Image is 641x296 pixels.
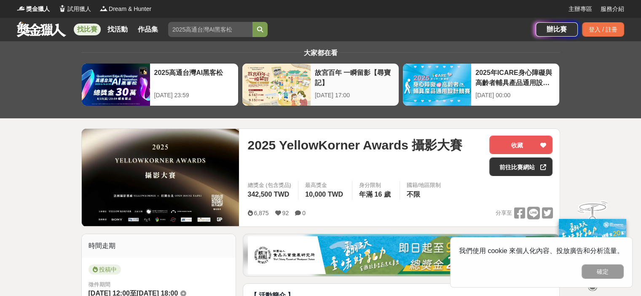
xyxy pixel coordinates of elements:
[282,210,289,216] span: 92
[559,219,626,275] img: ff197300-f8ee-455f-a0ae-06a3645bc375.jpg
[489,136,552,154] button: 收藏
[315,68,394,87] div: 故宮百年 一瞬留影【尋寶記】
[305,181,345,189] span: 最高獎金
[582,22,624,37] div: 登入 / 註冊
[82,129,239,226] img: Cover Image
[601,5,624,13] a: 服務介紹
[17,5,50,13] a: Logo獎金獵人
[402,63,560,106] a: 2025年ICARE身心障礙與高齡者輔具產品通用設計競賽[DATE] 00:00
[74,24,101,35] a: 找比賽
[475,91,555,100] div: [DATE] 00:00
[67,5,91,13] span: 試用獵人
[168,22,252,37] input: 2025高通台灣AI黑客松
[247,191,289,198] span: 342,500 TWD
[247,181,291,189] span: 總獎金 (包含獎品)
[569,5,592,13] a: 主辦專區
[89,264,121,275] span: 投稿中
[315,91,394,100] div: [DATE] 17:00
[495,207,512,219] span: 分享至
[99,5,151,13] a: LogoDream & Hunter
[459,247,624,254] span: 我們使用 cookie 來個人化內容、投放廣告和分析流量。
[242,63,399,106] a: 故宮百年 一瞬留影【尋寶記】[DATE] 17:00
[134,24,161,35] a: 作品集
[305,191,343,198] span: 10,000 TWD
[58,5,91,13] a: Logo試用獵人
[407,191,420,198] span: 不限
[248,236,555,274] img: b0ef2173-5a9d-47ad-b0e3-de335e335c0a.jpg
[247,136,462,155] span: 2025 YellowKorner Awards 攝影大賽
[82,234,236,258] div: 時間走期
[58,4,67,13] img: Logo
[359,191,391,198] span: 年滿 16 歲
[302,210,306,216] span: 0
[582,264,624,279] button: 確定
[254,210,268,216] span: 6,875
[407,181,441,189] div: 國籍/地區限制
[359,181,393,189] div: 身分限制
[489,157,552,176] a: 前往比賽網站
[302,49,340,56] span: 大家都在看
[104,24,131,35] a: 找活動
[154,68,234,87] div: 2025高通台灣AI黑客松
[154,91,234,100] div: [DATE] 23:59
[536,22,578,37] a: 辦比賽
[89,281,110,288] span: 徵件期間
[109,5,151,13] span: Dream & Hunter
[81,63,239,106] a: 2025高通台灣AI黑客松[DATE] 23:59
[17,4,25,13] img: Logo
[26,5,50,13] span: 獎金獵人
[475,68,555,87] div: 2025年ICARE身心障礙與高齡者輔具產品通用設計競賽
[99,4,108,13] img: Logo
